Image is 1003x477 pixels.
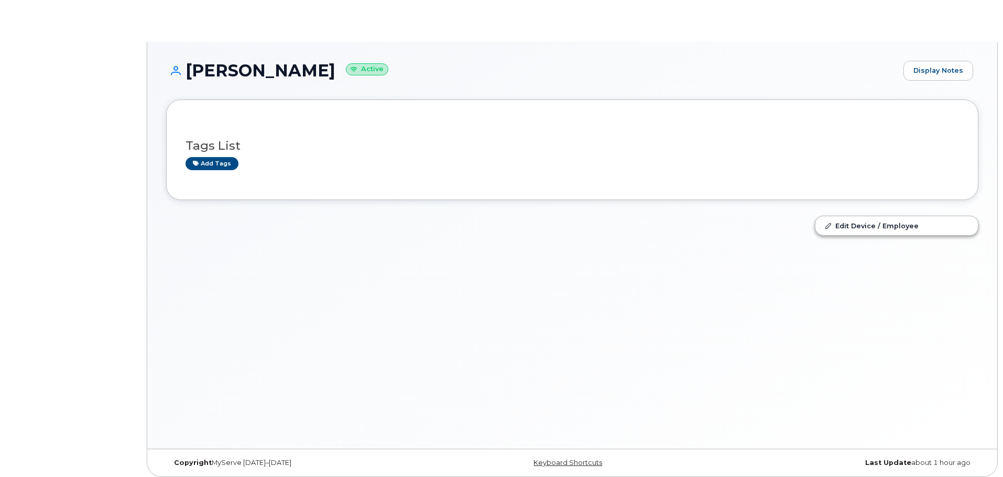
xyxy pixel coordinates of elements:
h3: Tags List [186,139,959,152]
div: MyServe [DATE]–[DATE] [166,459,437,467]
h1: [PERSON_NAME] [166,61,898,80]
strong: Copyright [174,459,212,467]
small: Active [346,63,388,75]
div: about 1 hour ago [707,459,978,467]
a: Edit Device / Employee [815,216,978,235]
a: Display Notes [903,61,973,81]
strong: Last Update [865,459,911,467]
a: Add tags [186,157,238,170]
a: Keyboard Shortcuts [533,459,602,467]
